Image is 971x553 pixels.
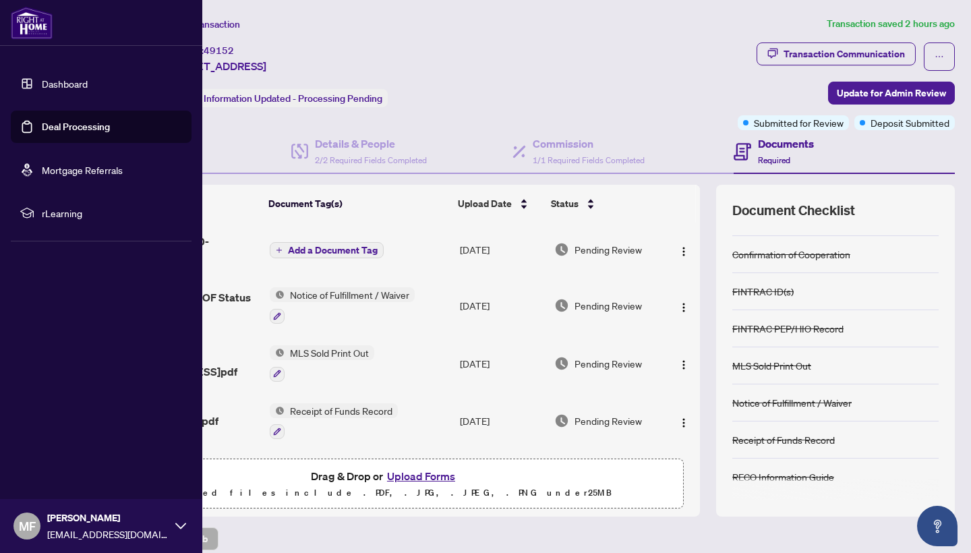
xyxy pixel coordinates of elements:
div: Confirmation of Cooperation [732,247,850,262]
img: Status Icon [270,345,285,360]
span: Add a Document Tag [288,245,378,255]
th: Upload Date [452,185,546,223]
span: MLS Sold Print Out [285,345,374,360]
span: Pending Review [575,413,642,428]
button: Open asap [917,506,958,546]
span: ellipsis [935,52,944,61]
button: Logo [673,410,695,432]
span: Status [551,196,579,211]
div: Receipt of Funds Record [732,432,835,447]
div: Status: [167,89,388,107]
img: Document Status [554,298,569,313]
th: Document Tag(s) [263,185,452,223]
span: Document Checklist [732,201,855,220]
span: Pending Review [575,298,642,313]
button: Update for Admin Review [828,82,955,105]
span: 2/2 Required Fields Completed [315,155,427,165]
span: Notice of Fulfillment / Waiver [285,287,415,302]
span: [EMAIL_ADDRESS][DOMAIN_NAME] [47,527,169,542]
td: [DATE] [454,276,549,334]
button: Add a Document Tag [270,241,384,259]
span: Drag & Drop orUpload FormsSupported files include .PDF, .JPG, .JPEG, .PNG under25MB [87,459,683,509]
img: logo [11,7,53,39]
span: rLearning [42,206,182,221]
span: Receipt of Funds Record [285,403,398,418]
img: Document Status [554,356,569,371]
div: RECO Information Guide [732,469,834,484]
button: Transaction Communication [757,42,916,65]
h4: Commission [533,136,645,152]
td: [DATE] [454,392,549,450]
span: MF [19,517,36,535]
span: View Transaction [168,18,240,30]
td: [DATE] [454,223,549,276]
button: Add a Document Tag [270,242,384,258]
img: Status Icon [270,403,285,418]
h4: Documents [758,136,814,152]
span: Pending Review [575,242,642,257]
a: Dashboard [42,78,88,90]
button: Logo [673,239,695,260]
span: plus [276,247,283,254]
button: Logo [673,295,695,316]
img: Logo [678,359,689,370]
span: 1/1 Required Fields Completed [533,155,645,165]
span: Required [758,155,790,165]
span: Update for Admin Review [837,82,946,104]
article: Transaction saved 2 hours ago [827,16,955,32]
img: Document Status [554,413,569,428]
th: Status [546,185,663,223]
a: Mortgage Referrals [42,164,123,176]
button: Status IconNotice of Fulfillment / Waiver [270,287,415,324]
div: FINTRAC PEP/HIO Record [732,321,844,336]
div: Notice of Fulfillment / Waiver [732,395,852,410]
span: Deposit Submitted [871,115,949,130]
span: Pending Review [575,356,642,371]
div: MLS Sold Print Out [732,358,811,373]
img: Logo [678,246,689,257]
button: Logo [673,353,695,374]
td: [DATE] [454,334,549,392]
h4: Details & People [315,136,427,152]
span: Submitted for Review [754,115,844,130]
img: Logo [678,302,689,313]
span: Information Updated - Processing Pending [204,92,382,105]
span: Drag & Drop or [311,467,459,485]
button: Status IconMLS Sold Print Out [270,345,374,382]
span: 49152 [204,45,234,57]
span: [STREET_ADDRESS] [167,58,266,74]
img: Logo [678,417,689,428]
p: Supported files include .PDF, .JPG, .JPEG, .PNG under 25 MB [95,485,675,501]
td: [DATE] [454,450,549,508]
span: [PERSON_NAME] [47,511,169,525]
img: Status Icon [270,287,285,302]
div: Transaction Communication [784,43,905,65]
a: Deal Processing [42,121,110,133]
span: Upload Date [458,196,512,211]
button: Status IconReceipt of Funds Record [270,403,398,440]
div: FINTRAC ID(s) [732,284,794,299]
img: Document Status [554,242,569,257]
button: Upload Forms [383,467,459,485]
